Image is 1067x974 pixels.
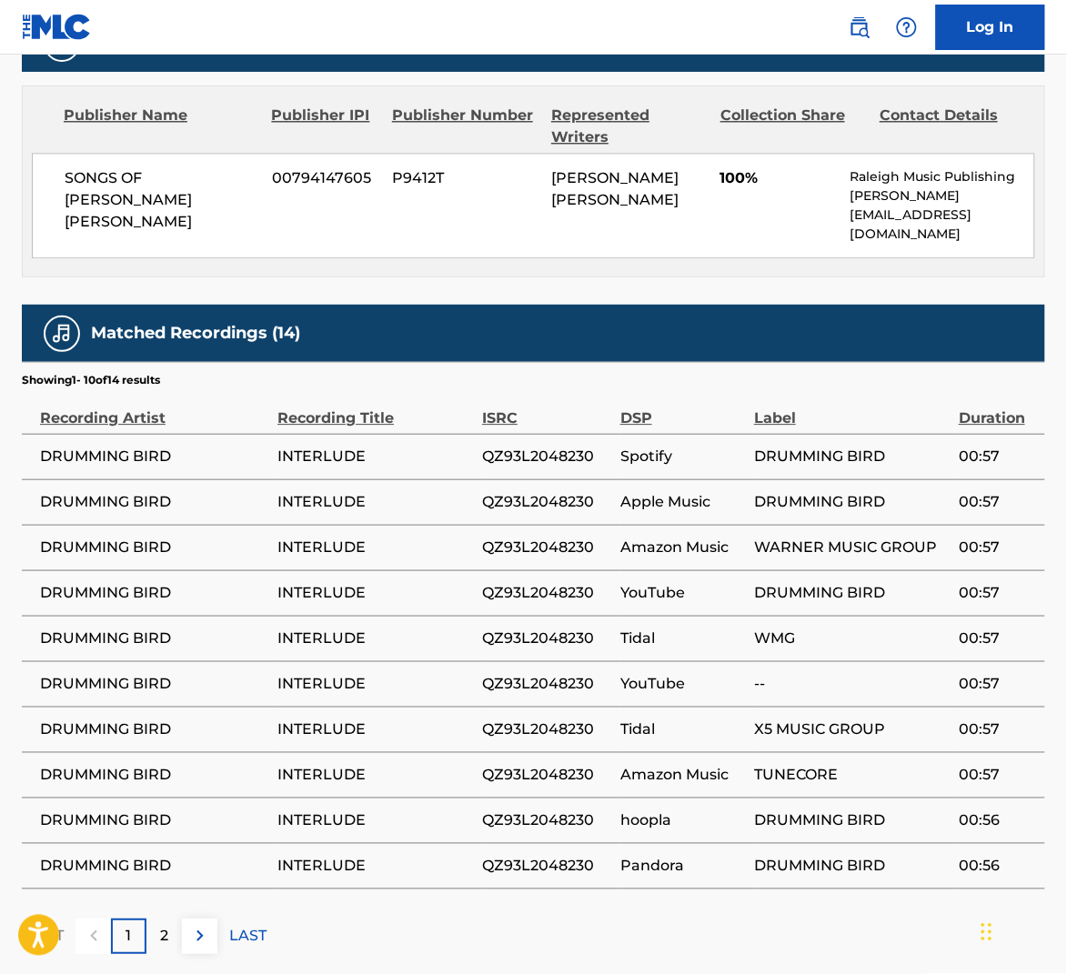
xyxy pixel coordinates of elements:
span: DRUMMING BIRD [40,446,268,467]
span: QZ93L2048230 [482,491,611,513]
span: TUNECORE [754,764,950,786]
span: P9412T [392,167,538,189]
span: DRUMMING BIRD [40,718,268,740]
span: hoopla [620,809,745,831]
div: Contact Details [880,105,1025,148]
a: Log In [936,5,1045,50]
span: Amazon Music [620,537,745,558]
p: LAST [229,925,267,947]
p: [PERSON_NAME][EMAIL_ADDRESS][DOMAIN_NAME] [851,186,1034,244]
p: Showing 1 - 10 of 14 results [22,372,160,388]
span: INTERLUDE [277,809,473,831]
div: Help [889,9,925,45]
span: QZ93L2048230 [482,537,611,558]
span: INTERLUDE [277,673,473,695]
span: INTERLUDE [277,446,473,467]
div: Label [754,388,950,429]
span: DRUMMING BIRD [40,628,268,649]
span: WARNER MUSIC GROUP [754,537,950,558]
span: Tidal [620,628,745,649]
iframe: Chat Widget [976,887,1067,974]
span: 00:56 [959,809,1036,831]
span: 00:57 [959,446,1036,467]
div: ISRC [482,388,611,429]
span: -- [754,673,950,695]
span: Amazon Music [620,764,745,786]
span: 00:57 [959,718,1036,740]
span: INTERLUDE [277,537,473,558]
span: X5 MUSIC GROUP [754,718,950,740]
div: Drag [981,905,992,959]
p: 1 [126,925,132,947]
p: Raleigh Music Publishing [851,167,1034,186]
span: DRUMMING BIRD [40,582,268,604]
span: DRUMMING BIRD [754,446,950,467]
div: Collection Share [720,105,866,148]
img: search [849,16,871,38]
span: QZ93L2048230 [482,809,611,831]
div: Duration [959,388,1036,429]
div: Recording Artist [40,388,268,429]
span: Pandora [620,855,745,877]
span: DRUMMING BIRD [40,855,268,877]
span: INTERLUDE [277,764,473,786]
img: Matched Recordings [51,323,73,345]
img: right [189,925,211,947]
span: INTERLUDE [277,582,473,604]
span: QZ93L2048230 [482,628,611,649]
a: Public Search [841,9,878,45]
span: 00:57 [959,491,1036,513]
span: 00:57 [959,628,1036,649]
span: Tidal [620,718,745,740]
span: 00:57 [959,673,1036,695]
span: DRUMMING BIRD [754,582,950,604]
div: Represented Writers [551,105,707,148]
span: 00:57 [959,764,1036,786]
div: Publisher Number [392,105,538,148]
span: Spotify [620,446,745,467]
span: DRUMMING BIRD [40,673,268,695]
span: INTERLUDE [277,855,473,877]
span: DRUMMING BIRD [40,764,268,786]
img: MLC Logo [22,14,92,40]
span: INTERLUDE [277,491,473,513]
span: QZ93L2048230 [482,582,611,604]
span: QZ93L2048230 [482,718,611,740]
div: Recording Title [277,388,473,429]
span: 00:56 [959,855,1036,877]
span: Apple Music [620,491,745,513]
span: SONGS OF [PERSON_NAME] [PERSON_NAME] [65,167,258,233]
span: DRUMMING BIRD [754,809,950,831]
span: DRUMMING BIRD [754,855,950,877]
span: QZ93L2048230 [482,764,611,786]
img: help [896,16,918,38]
h5: Matched Recordings (14) [91,323,300,344]
span: QZ93L2048230 [482,855,611,877]
span: YouTube [620,582,745,604]
span: 00:57 [959,582,1036,604]
span: INTERLUDE [277,628,473,649]
span: WMG [754,628,950,649]
span: INTERLUDE [277,718,473,740]
span: 100% [720,167,837,189]
span: 00794147605 [272,167,378,189]
span: [PERSON_NAME] [PERSON_NAME] [551,169,679,208]
div: Publisher IPI [272,105,378,148]
div: Publisher Name [64,105,258,148]
span: QZ93L2048230 [482,446,611,467]
span: DRUMMING BIRD [40,491,268,513]
span: QZ93L2048230 [482,673,611,695]
span: YouTube [620,673,745,695]
span: DRUMMING BIRD [754,491,950,513]
span: 00:57 [959,537,1036,558]
p: 2 [160,925,168,947]
span: DRUMMING BIRD [40,809,268,831]
span: DRUMMING BIRD [40,537,268,558]
div: DSP [620,388,745,429]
